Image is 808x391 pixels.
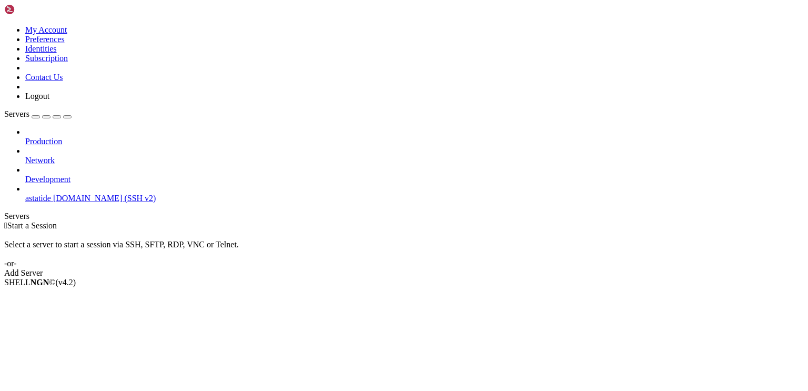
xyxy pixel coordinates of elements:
a: Contact Us [25,73,63,82]
div: Servers [4,212,804,221]
li: Development [25,165,804,184]
span: Production [25,137,62,146]
a: Preferences [25,35,65,44]
a: Production [25,137,804,146]
span: SHELL © [4,278,76,287]
a: Servers [4,109,72,118]
span: 4.2.0 [56,278,76,287]
span: Start a Session [7,221,57,230]
span: astatide [25,194,51,203]
b: NGN [31,278,49,287]
span: Network [25,156,55,165]
a: Logout [25,92,49,101]
span: Servers [4,109,29,118]
img: Shellngn [4,4,65,15]
a: My Account [25,25,67,34]
a: Identities [25,44,57,53]
li: Network [25,146,804,165]
span: [DOMAIN_NAME] (SSH v2) [53,194,156,203]
a: Subscription [25,54,68,63]
div: Add Server [4,268,804,278]
a: astatide [DOMAIN_NAME] (SSH v2) [25,194,804,203]
li: astatide [DOMAIN_NAME] (SSH v2) [25,184,804,203]
span: Development [25,175,70,184]
li: Production [25,127,804,146]
a: Network [25,156,804,165]
span:  [4,221,7,230]
div: Select a server to start a session via SSH, SFTP, RDP, VNC or Telnet. -or- [4,230,804,268]
a: Development [25,175,804,184]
